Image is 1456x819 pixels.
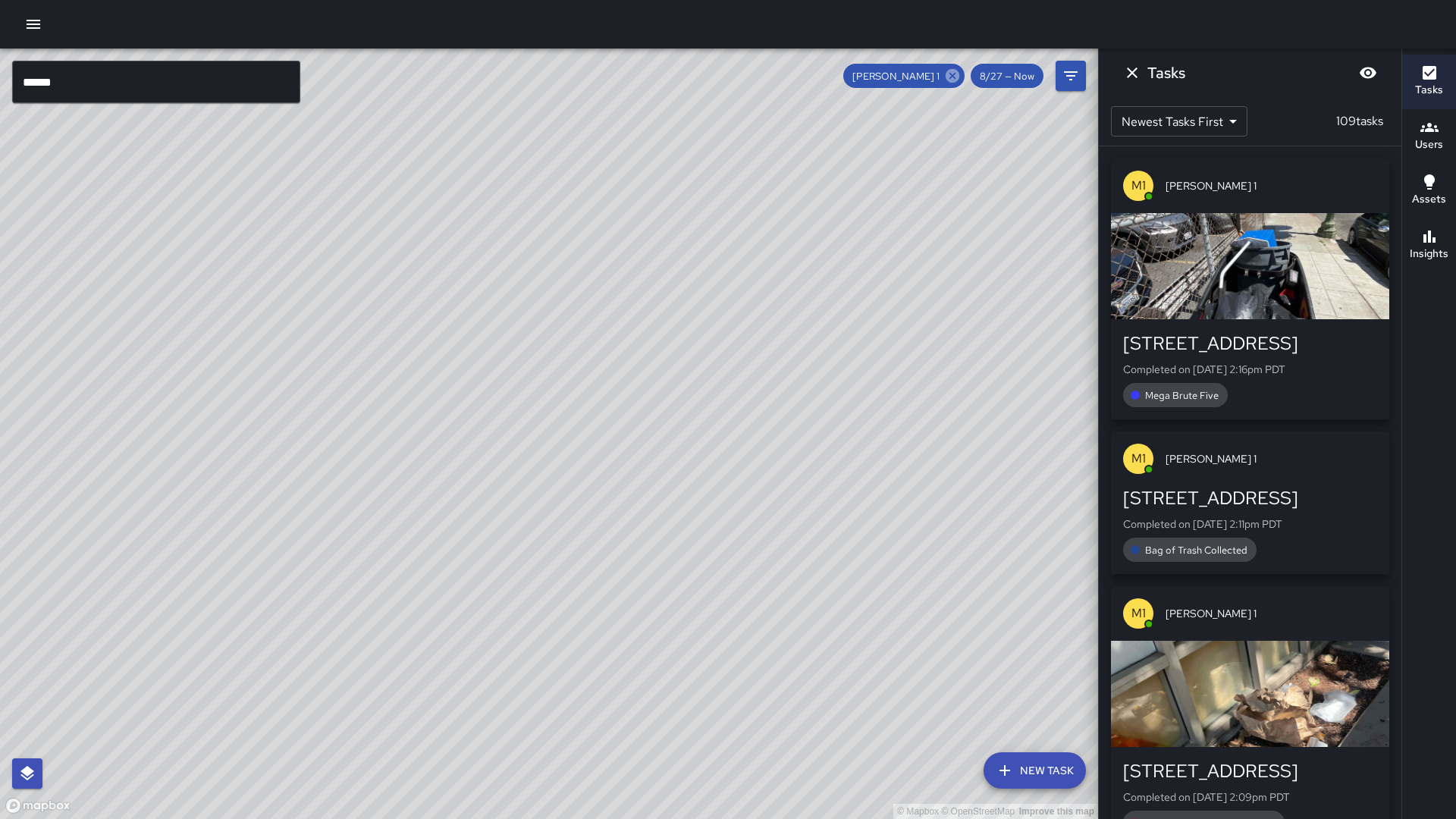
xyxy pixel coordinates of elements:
[1056,61,1086,91] button: Filters
[971,70,1043,83] span: 8/27 — Now
[1412,191,1446,208] h6: Assets
[1117,58,1147,88] button: Dismiss
[1131,604,1146,623] p: M1
[1402,218,1456,273] button: Insights
[1402,109,1456,164] button: Users
[1415,136,1443,153] h6: Users
[1166,178,1377,193] span: [PERSON_NAME] 1
[1147,61,1185,85] h6: Tasks
[1410,246,1448,262] h6: Insights
[1131,177,1146,195] p: M1
[1415,82,1443,99] h6: Tasks
[1136,389,1228,402] span: Mega Brute Five
[1123,516,1377,532] p: Completed on [DATE] 2:11pm PDT
[843,64,965,88] div: [PERSON_NAME] 1
[984,752,1086,789] button: New Task
[1330,112,1389,130] p: 109 tasks
[1123,486,1377,510] div: [STREET_ADDRESS]
[1136,544,1257,557] span: Bag of Trash Collected
[1402,55,1456,109] button: Tasks
[1353,58,1383,88] button: Blur
[1166,606,1377,621] span: [PERSON_NAME] 1
[1166,451,1377,466] span: [PERSON_NAME] 1
[1131,450,1146,468] p: M1
[1402,164,1456,218] button: Assets
[1123,362,1377,377] p: Completed on [DATE] 2:16pm PDT
[843,70,949,83] span: [PERSON_NAME] 1
[1111,158,1389,419] button: M1[PERSON_NAME] 1[STREET_ADDRESS]Completed on [DATE] 2:16pm PDTMega Brute Five
[1123,759,1377,783] div: [STREET_ADDRESS]
[1123,789,1377,805] p: Completed on [DATE] 2:09pm PDT
[1123,331,1377,356] div: [STREET_ADDRESS]
[1111,106,1247,136] div: Newest Tasks First
[1111,431,1389,574] button: M1[PERSON_NAME] 1[STREET_ADDRESS]Completed on [DATE] 2:11pm PDTBag of Trash Collected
